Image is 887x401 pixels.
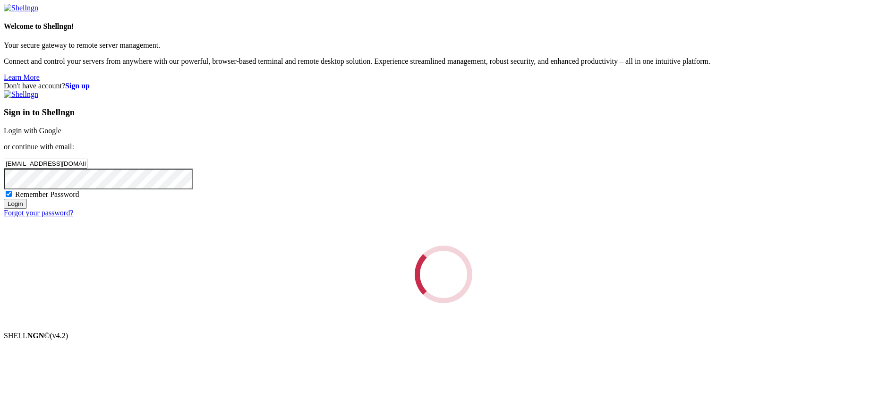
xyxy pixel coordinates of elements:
div: Loading... [415,246,472,303]
b: NGN [27,332,44,340]
h4: Welcome to Shellngn! [4,22,883,31]
img: Shellngn [4,90,38,99]
span: SHELL © [4,332,68,340]
input: Login [4,199,27,209]
span: 4.2.0 [50,332,68,340]
p: or continue with email: [4,143,883,151]
div: Don't have account? [4,82,883,90]
input: Remember Password [6,191,12,197]
p: Your secure gateway to remote server management. [4,41,883,50]
span: Remember Password [15,190,79,198]
p: Connect and control your servers from anywhere with our powerful, browser-based terminal and remo... [4,57,883,66]
a: Learn More [4,73,40,81]
img: Shellngn [4,4,38,12]
a: Sign up [65,82,90,90]
input: Email address [4,159,87,169]
h3: Sign in to Shellngn [4,107,883,118]
a: Forgot your password? [4,209,73,217]
a: Login with Google [4,127,61,135]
